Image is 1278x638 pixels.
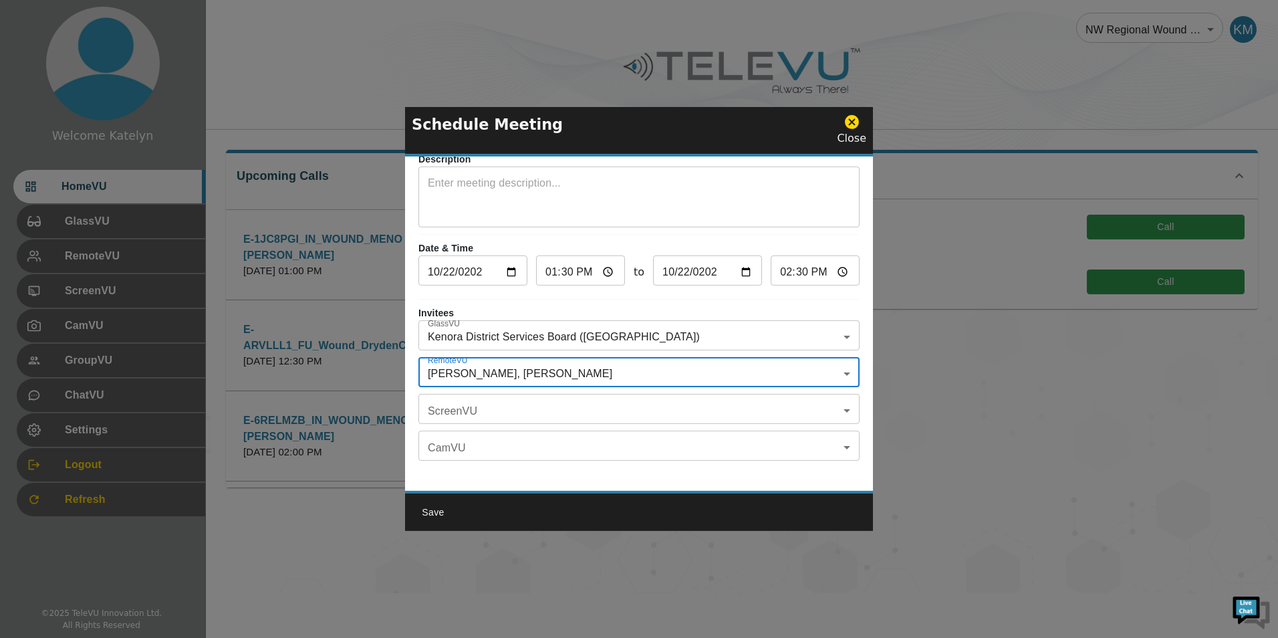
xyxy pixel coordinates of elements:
[418,241,860,255] p: Date & Time
[418,324,860,350] div: Kenora District Services Board ([GEOGRAPHIC_DATA])
[418,434,860,461] div: ​
[837,114,866,146] div: Close
[7,365,255,412] textarea: Type your message and hit 'Enter'
[219,7,251,39] div: Minimize live chat window
[634,264,644,280] span: to
[418,360,860,387] div: [PERSON_NAME], [PERSON_NAME]
[418,306,860,320] p: Invitees
[418,152,860,167] p: Description
[1231,591,1271,631] img: Chat Widget
[412,500,455,525] button: Save
[418,397,860,424] div: ​
[78,169,184,304] span: We're online!
[23,62,56,96] img: d_736959983_company_1615157101543_736959983
[412,114,563,136] p: Schedule Meeting
[70,70,225,88] div: Chat with us now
